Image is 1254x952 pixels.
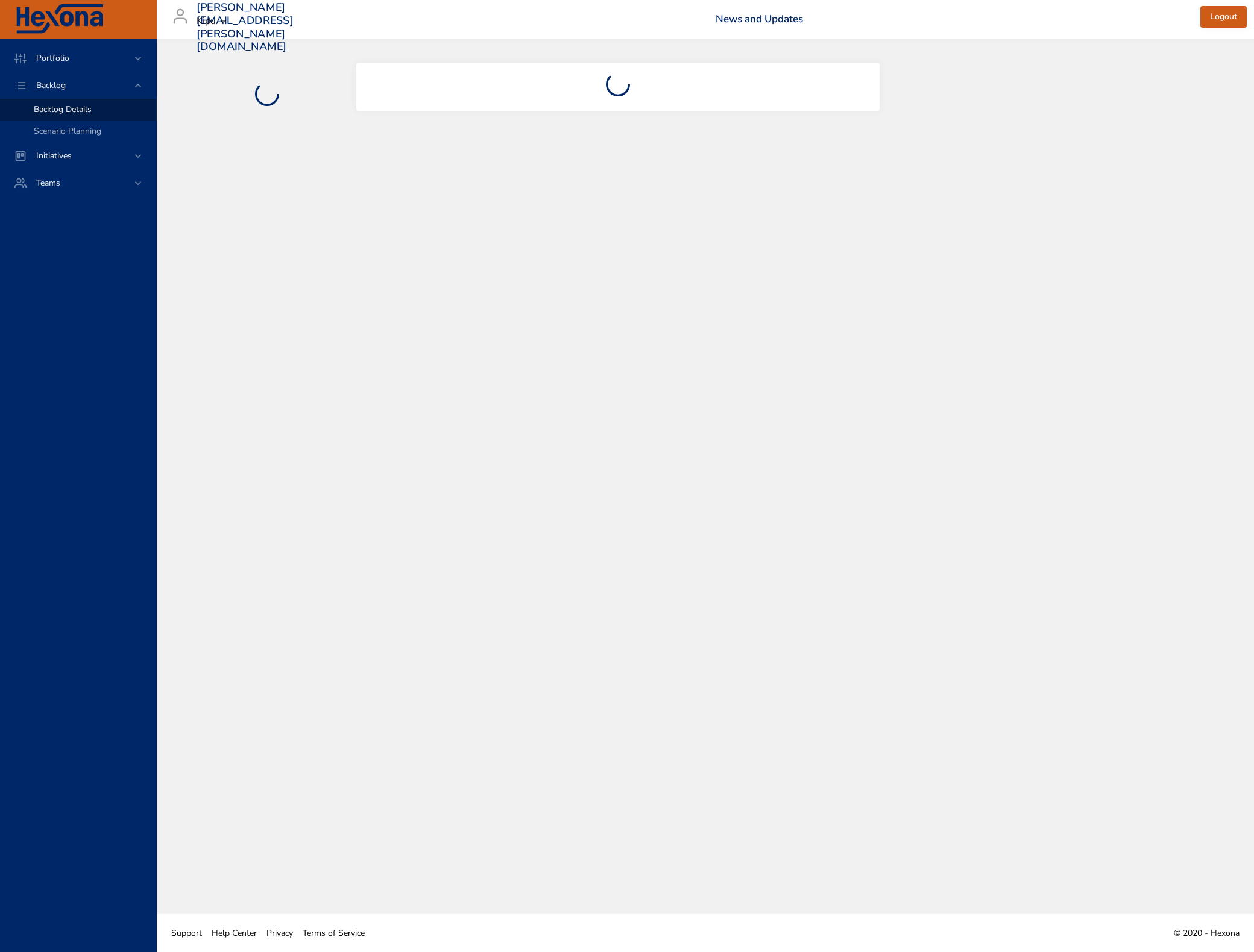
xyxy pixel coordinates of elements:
img: Hexona [14,4,105,34]
a: Privacy [262,919,298,947]
span: Logout [1210,10,1237,25]
span: Help Center [212,927,257,939]
span: © 2020 - Hexona [1174,927,1240,939]
a: Support [166,919,207,947]
button: Logout [1200,6,1247,28]
span: Support [171,927,202,939]
span: Scenario Planning [34,125,101,137]
a: Terms of Service [298,919,370,947]
span: Backlog [27,80,75,91]
span: Teams [27,177,70,189]
span: Backlog Details [34,104,92,115]
span: Terms of Service [303,927,365,939]
div: Kipu [197,12,230,31]
span: Privacy [266,927,293,939]
a: Help Center [207,919,262,947]
span: Portfolio [27,52,79,64]
h3: [PERSON_NAME][EMAIL_ADDRESS][PERSON_NAME][DOMAIN_NAME] [197,1,294,53]
a: News and Updates [716,12,803,26]
span: Initiatives [27,150,81,161]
